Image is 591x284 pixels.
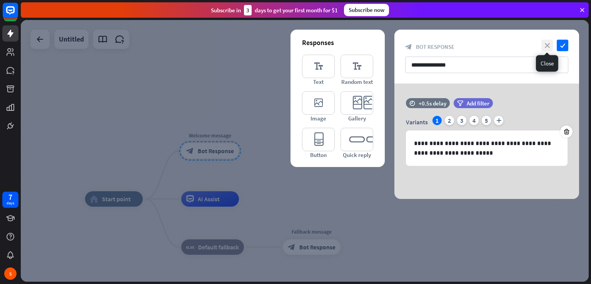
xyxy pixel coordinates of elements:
[416,43,454,50] span: Bot Response
[244,5,252,15] div: 3
[557,40,568,51] i: check
[409,100,415,106] i: time
[8,194,12,200] div: 7
[2,192,18,208] a: 7 days
[432,116,442,125] div: 1
[344,4,389,16] div: Subscribe now
[494,116,503,125] i: plus
[445,116,454,125] div: 2
[469,116,479,125] div: 4
[467,100,489,107] span: Add filter
[405,43,412,50] i: block_bot_response
[482,116,491,125] div: 5
[457,116,466,125] div: 3
[4,267,17,280] div: S
[419,100,446,107] div: +0.5s delay
[541,40,553,51] i: close
[7,200,14,206] div: days
[406,118,428,126] span: Variants
[211,5,338,15] div: Subscribe in days to get your first month for $1
[457,100,463,106] i: filter
[6,3,29,26] button: Open LiveChat chat widget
